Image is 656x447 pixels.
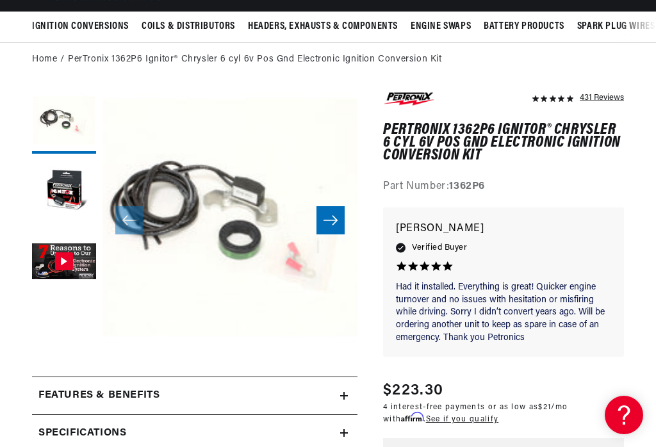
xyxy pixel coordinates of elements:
h2: Specifications [38,425,126,442]
p: Had it installed. Everything is great! Quicker engine turnover and no issues with hesitation or m... [396,281,611,344]
summary: Features & Benefits [32,377,357,414]
button: Load image 1 in gallery view [32,90,96,154]
span: Battery Products [484,20,564,33]
summary: Ignition Conversions [32,12,135,42]
button: Slide left [115,206,143,234]
summary: Coils & Distributors [135,12,242,42]
span: Coils & Distributors [142,20,235,33]
summary: Battery Products [477,12,571,42]
span: $21 [538,403,551,411]
summary: Headers, Exhausts & Components [242,12,404,42]
span: Affirm [401,412,423,422]
span: Engine Swaps [411,20,471,33]
nav: breadcrumbs [32,53,624,67]
summary: Engine Swaps [404,12,477,42]
a: See if you qualify - Learn more about Affirm Financing (opens in modal) [426,416,498,423]
button: Load image 2 in gallery view [32,160,96,224]
h2: Features & Benefits [38,387,160,404]
strong: 1362P6 [449,181,485,191]
div: Part Number: [383,179,624,195]
span: Ignition Conversions [32,20,129,33]
span: $223.30 [383,379,443,402]
button: Slide right [316,206,345,234]
a: PerTronix 1362P6 Ignitor® Chrysler 6 cyl 6v Pos Gnd Electronic Ignition Conversion Kit [68,53,442,67]
span: Spark Plug Wires [577,20,655,33]
div: 431 Reviews [580,90,624,105]
span: Verified Buyer [412,241,467,255]
a: Home [32,53,57,67]
p: [PERSON_NAME] [396,220,611,238]
media-gallery: Gallery Viewer [32,90,357,351]
p: 4 interest-free payments or as low as /mo with . [383,402,624,425]
span: Headers, Exhausts & Components [248,20,398,33]
h1: PerTronix 1362P6 Ignitor® Chrysler 6 cyl 6v Pos Gnd Electronic Ignition Conversion Kit [383,124,624,163]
